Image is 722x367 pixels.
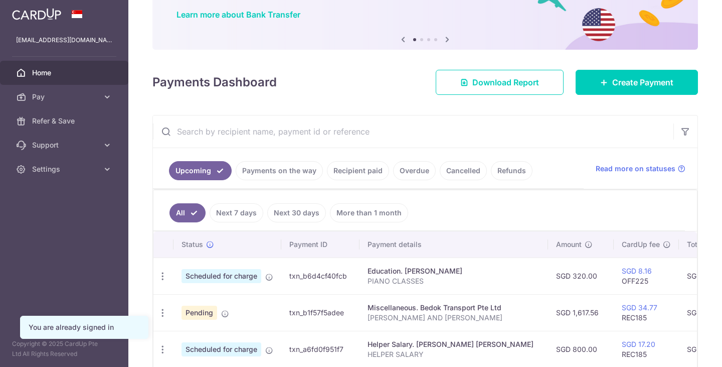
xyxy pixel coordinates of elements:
span: Status [182,239,203,250]
a: All [169,203,206,222]
td: txn_b6d4cf40fcb [281,258,359,294]
a: Create Payment [576,70,698,95]
span: Create Payment [612,76,673,88]
td: SGD 320.00 [548,258,614,294]
a: SGD 34.77 [622,303,657,312]
a: SGD 17.20 [622,340,655,348]
a: Download Report [436,70,564,95]
a: SGD 8.16 [622,267,652,275]
span: Pending [182,306,217,320]
span: CardUp fee [622,239,660,250]
a: Next 30 days [267,203,326,222]
span: Refer & Save [32,116,98,126]
a: Upcoming [169,161,232,180]
p: [EMAIL_ADDRESS][DOMAIN_NAME] [16,35,112,45]
div: Miscellaneous. Bedok Transport Pte Ltd [368,303,540,313]
input: Search by recipient name, payment id or reference [153,115,673,148]
span: Read more on statuses [596,164,675,174]
span: Settings [32,164,98,174]
p: [PERSON_NAME] AND [PERSON_NAME] [368,313,540,323]
td: txn_b1f57f5adee [281,294,359,331]
td: REC185 [614,294,679,331]
a: Next 7 days [210,203,263,222]
a: Learn more about Bank Transfer [176,10,300,20]
a: Read more on statuses [596,164,685,174]
span: Scheduled for charge [182,342,261,356]
h4: Payments Dashboard [152,73,277,91]
span: Home [32,68,98,78]
td: OFF225 [614,258,679,294]
div: You are already signed in [29,322,140,332]
div: Helper Salary. [PERSON_NAME] [PERSON_NAME] [368,339,540,349]
a: Overdue [393,161,436,180]
a: Cancelled [440,161,487,180]
td: SGD 1,617.56 [548,294,614,331]
a: Payments on the way [236,161,323,180]
span: Total amt. [687,239,720,250]
p: PIANO CLASSES [368,276,540,286]
span: Support [32,140,98,150]
a: Recipient paid [327,161,389,180]
span: Scheduled for charge [182,269,261,283]
th: Payment ID [281,231,359,258]
img: CardUp [12,8,61,20]
p: HELPER SALARY [368,349,540,359]
span: Amount [556,239,582,250]
a: More than 1 month [330,203,408,222]
a: Refunds [491,161,532,180]
div: Education. [PERSON_NAME] [368,266,540,276]
th: Payment details [359,231,548,258]
span: Download Report [472,76,539,88]
span: Pay [32,92,98,102]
